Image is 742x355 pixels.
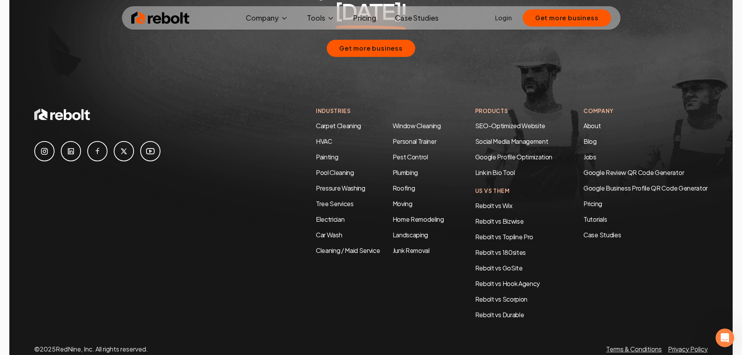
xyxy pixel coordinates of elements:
[327,40,415,57] button: Get more business
[393,122,441,130] a: Window Cleaning
[475,279,540,288] a: Rebolt vs Hook Agency
[606,345,662,353] a: Terms & Conditions
[393,168,418,177] a: Plumbing
[301,10,341,26] button: Tools
[583,199,708,208] a: Pricing
[583,153,596,161] a: Jobs
[316,246,380,254] a: Cleaning / Maid Service
[475,233,533,241] a: Rebolt vs Topline Pro
[316,137,332,145] a: HVAC
[475,107,552,115] h4: Products
[316,231,342,239] a: Car Wash
[393,215,444,223] a: Home Remodeling
[583,215,708,224] a: Tutorials
[583,137,597,145] a: Blog
[475,248,526,256] a: Rebolt vs 180sites
[393,200,412,208] a: Moving
[316,200,354,208] a: Tree Services
[583,107,708,115] h4: Company
[393,153,428,161] a: Pest Control
[347,10,382,26] a: Pricing
[475,187,552,195] h4: Us Vs Them
[393,246,430,254] a: Junk Removal
[475,264,523,272] a: Rebolt vs GoSite
[716,329,734,347] iframe: Intercom live chat
[523,9,611,26] button: Get more business
[475,168,515,177] a: Link in Bio Tool
[389,10,445,26] a: Case Studies
[475,295,527,303] a: Rebolt vs Scorpion
[475,217,524,225] a: Rebolt vs Bizwise
[240,10,294,26] button: Company
[475,153,552,161] a: Google Profile Optimization
[583,184,708,192] a: Google Business Profile QR Code Generator
[131,10,190,26] img: Rebolt Logo
[316,107,444,115] h4: Industries
[475,122,545,130] a: SEO-Optimized Website
[475,137,548,145] a: Social Media Management
[316,122,361,130] a: Carpet Cleaning
[316,153,338,161] a: Painting
[393,231,428,239] a: Landscaping
[583,168,684,177] a: Google Review QR Code Generator
[34,344,148,354] p: © 2025 RedNine, Inc. All rights reserved.
[475,201,513,210] a: Rebolt vs Wix
[336,1,406,24] span: [DATE]!
[583,230,708,240] a: Case Studies
[393,184,415,192] a: Roofing
[668,345,708,353] a: Privacy Policy
[475,311,524,319] a: Rebolt vs Durable
[316,168,354,177] a: Pool Cleaning
[316,215,344,223] a: Electrician
[495,13,512,23] a: Login
[316,184,365,192] a: Pressure Washing
[393,137,437,145] a: Personal Trainer
[583,122,601,130] a: About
